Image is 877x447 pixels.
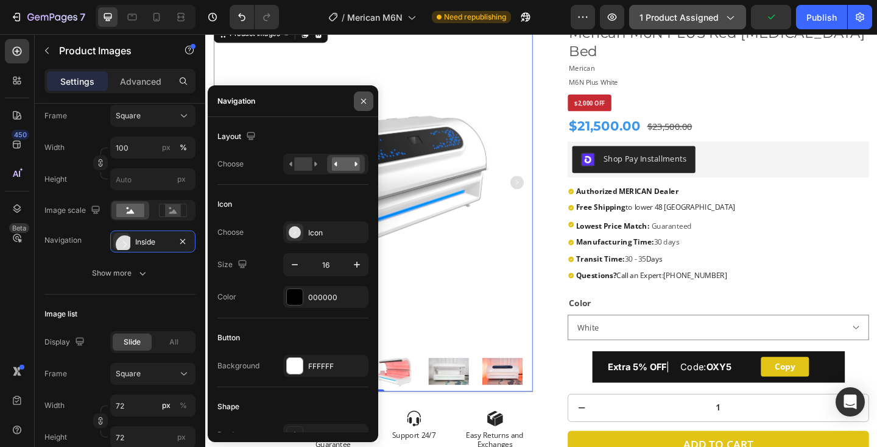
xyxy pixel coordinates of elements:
button: Publish [796,5,847,29]
span: | Code: [438,356,572,368]
div: px [162,400,171,411]
div: Open Intercom Messenger [836,387,865,417]
span: 30 days [488,221,515,232]
span: Slide [124,337,141,348]
div: Navigation [44,235,82,246]
div: Display [44,334,87,351]
div: Undo/Redo [230,5,279,29]
button: % [159,140,174,155]
strong: Extra 5% OFF [438,356,502,368]
p: Call an Expert: [403,257,576,269]
label: Height [44,432,67,443]
img: Merican M6N PLUS Red Light Therapy Bed - Red light Therapy - Merican [68,345,111,389]
span: Merican M6N [347,11,403,24]
span: 1 product assigned [639,11,719,24]
button: decrement [395,392,424,421]
p: Advanced [120,75,161,88]
div: Size [217,257,250,273]
div: Navigation [217,96,255,107]
div: Inside [135,237,171,248]
strong: Transit Time: [403,239,456,250]
button: % [159,398,174,413]
div: % [180,400,187,411]
strong: OXY5 [545,356,572,368]
p: 7 [80,10,85,24]
h2: Merican [394,30,722,46]
img: Merican M6N PLUS Red Light Therapy Bed - Red light Therapy - Merican [9,345,53,389]
span: Days [479,239,497,250]
label: Height [44,174,67,185]
div: Icon [308,227,365,238]
button: Square [110,363,195,385]
div: Choose [217,159,244,170]
button: px [176,398,191,413]
span: / [342,11,345,24]
div: Background [217,360,259,371]
p: Support 24/7 [186,431,267,442]
button: Carousel Next Arrow [332,154,347,169]
span: Square [116,110,141,121]
div: px [162,142,171,153]
img: Merican M6N PLUS Red Light Therapy Bed - Red light Therapy - Merican [301,345,345,389]
span: Need republishing [444,12,506,23]
p: Settings [60,75,94,88]
img: Merican M6N PLUS Red Light Therapy Bed - Red light Therapy - Merican [185,345,228,389]
input: px% [110,137,195,159]
h2: M6N Plus White [394,45,722,61]
strong: Manufacturing Time: [403,221,488,232]
label: Width [44,142,65,153]
div: Shape [217,401,239,412]
p: to lower 48 [GEOGRAPHIC_DATA] [403,183,576,195]
div: Icon [217,199,232,210]
button: Show more [44,262,195,284]
strong: Free Shipping [403,183,457,194]
button: increment [692,392,721,421]
span: All [169,337,178,348]
div: $21,500.00 [394,90,474,111]
div: Add... [308,430,365,441]
button: 1 product assigned [629,5,746,29]
button: px [176,140,191,155]
div: Button [217,332,240,343]
p: Product Images [59,43,163,58]
img: Merican M6N PLUS Red Light Therapy Bed - Red light Therapy - Merican [126,345,170,389]
div: Color [217,291,236,302]
legend: Color [394,283,421,302]
p: Free shipping [10,431,91,442]
span: Guaranteed [485,203,529,214]
div: Layout [217,129,258,145]
span: 30 - 35 [456,239,479,250]
div: $23,500.00 [479,91,530,111]
label: Frame [44,110,67,121]
span: px [177,174,186,184]
button: Copy [604,351,657,373]
div: Choose [217,227,244,238]
button: Shop Pay Installments [399,122,533,151]
div: Shop Pay Installments [433,129,523,142]
div: FFFFFF [308,361,365,372]
button: 7 [5,5,91,29]
span: Square [116,368,141,379]
div: Image list [44,309,77,320]
iframe: To enrich screen reader interactions, please activate Accessibility in Grammarly extension settings [205,34,877,447]
div: 000000 [308,292,365,303]
div: Image scale [44,202,103,219]
label: Width [44,400,65,411]
div: % [180,142,187,153]
img: Merican M6N PLUS Red Light Therapy Bed - Red light Therapy - Merican [243,345,287,389]
label: Frame [44,368,67,379]
img: gempages_511006970325500805-ed583377-37fd-4eef-a05b-3d3919cc6f72.png [409,129,423,144]
button: Square [110,105,195,127]
pre: $2,000 OFF [394,66,442,84]
div: Copy [619,354,642,370]
input: px% [110,395,195,417]
div: Publish [806,11,837,24]
strong: Authorized MERICAN Dealer [403,165,515,176]
div: Show more [92,267,149,279]
div: Border [217,429,241,440]
strong: Questions? [403,257,447,268]
span: px [177,432,186,442]
input: quantity [424,392,692,421]
a: [PHONE_NUMBER] [498,257,567,268]
div: Beta [9,223,29,233]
